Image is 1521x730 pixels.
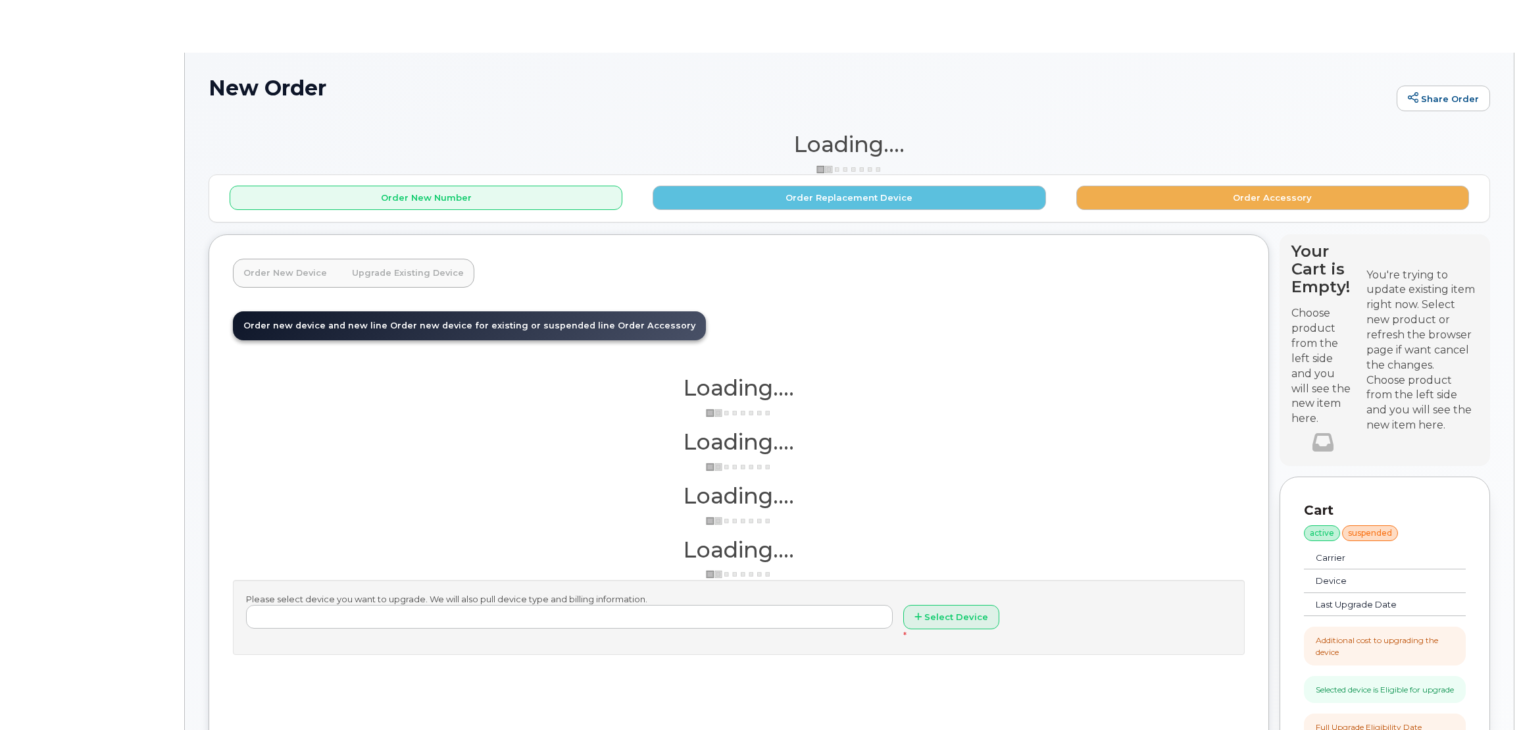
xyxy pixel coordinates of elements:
[233,484,1245,508] h1: Loading....
[618,321,695,330] span: Order Accessory
[1316,635,1454,657] div: Additional cost to upgrading the device
[1366,373,1478,433] div: Choose product from the left side and you will see the new item here.
[1316,684,1454,695] div: Selected device is Eligible for upgrade
[1291,242,1355,296] h4: Your Cart is Empty!
[706,569,772,579] img: ajax-loader-3a6953c30dc77f0bf724df975f13086db4f4c1262e45940f03d1251963f1bf2e.gif
[706,516,772,526] img: ajax-loader-3a6953c30dc77f0bf724df975f13086db4f4c1262e45940f03d1251963f1bf2e.gif
[233,580,1245,655] div: Please select device you want to upgrade. We will also pull device type and billing information.
[1304,569,1436,593] td: Device
[209,132,1490,156] h1: Loading....
[243,321,387,330] span: Order new device and new line
[1304,525,1340,541] div: active
[233,538,1245,561] h1: Loading....
[1342,525,1398,541] div: suspended
[1304,546,1436,570] td: Carrier
[233,430,1245,454] h1: Loading....
[341,259,474,288] a: Upgrade Existing Device
[1304,593,1436,617] td: Last Upgrade Date
[230,186,622,210] button: Order New Number
[903,605,999,629] button: Select Device
[706,462,772,472] img: ajax-loader-3a6953c30dc77f0bf724df975f13086db4f4c1262e45940f03d1251963f1bf2e.gif
[209,76,1390,99] h1: New Order
[816,165,882,174] img: ajax-loader-3a6953c30dc77f0bf724df975f13086db4f4c1262e45940f03d1251963f1bf2e.gif
[1397,86,1490,112] a: Share Order
[1366,268,1478,373] div: You're trying to update existing item right now. Select new product or refresh the browser page i...
[1291,306,1355,427] p: Choose product from the left side and you will see the new item here.
[1304,501,1466,520] p: Cart
[390,321,615,330] span: Order new device for existing or suspended line
[706,408,772,418] img: ajax-loader-3a6953c30dc77f0bf724df975f13086db4f4c1262e45940f03d1251963f1bf2e.gif
[233,259,337,288] a: Order New Device
[653,186,1045,210] button: Order Replacement Device
[1076,186,1469,210] button: Order Accessory
[233,376,1245,400] h1: Loading....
